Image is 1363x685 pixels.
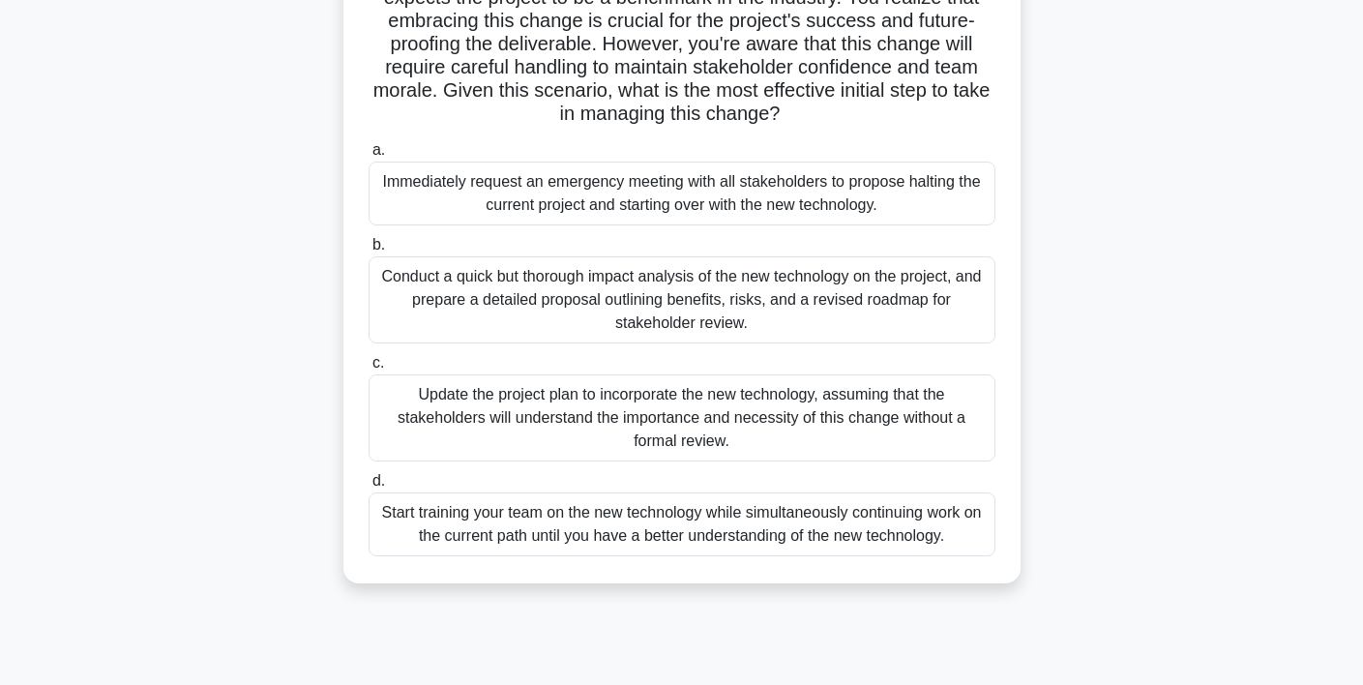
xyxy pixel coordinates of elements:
span: a. [372,141,385,158]
div: Conduct a quick but thorough impact analysis of the new technology on the project, and prepare a ... [369,256,995,343]
span: d. [372,472,385,489]
div: Update the project plan to incorporate the new technology, assuming that the stakeholders will un... [369,374,995,462]
span: c. [372,354,384,371]
div: Immediately request an emergency meeting with all stakeholders to propose halting the current pro... [369,162,995,225]
span: b. [372,236,385,253]
div: Start training your team on the new technology while simultaneously continuing work on the curren... [369,492,995,556]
